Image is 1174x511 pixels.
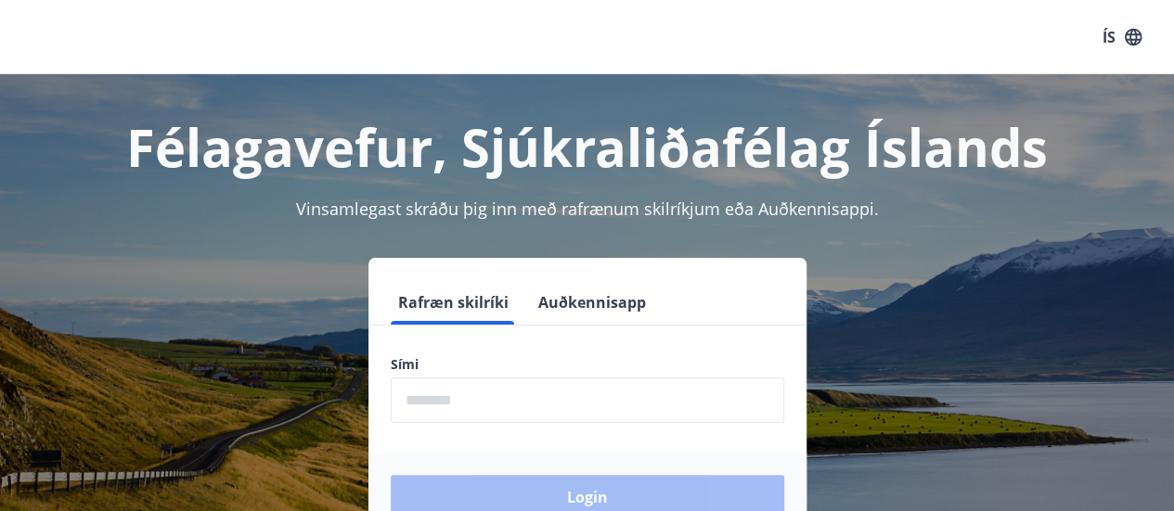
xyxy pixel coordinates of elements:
label: Sími [391,355,784,374]
button: Rafræn skilríki [391,280,516,325]
span: Vinsamlegast skráðu þig inn með rafrænum skilríkjum eða Auðkennisappi. [296,198,879,220]
h1: Félagavefur, Sjúkraliðafélag Íslands [22,111,1152,182]
button: Auðkennisapp [531,280,653,325]
button: ÍS [1092,20,1152,54]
